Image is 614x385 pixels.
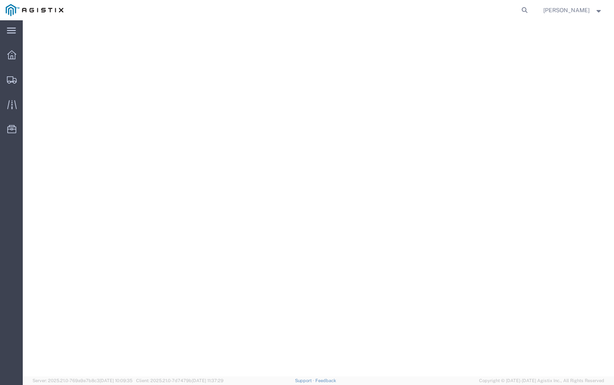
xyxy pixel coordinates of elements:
[543,6,590,15] span: Mustafa Sheriff
[315,378,336,383] a: Feedback
[136,378,223,383] span: Client: 2025.21.0-7d7479b
[6,4,63,16] img: logo
[543,5,603,15] button: [PERSON_NAME]
[192,378,223,383] span: [DATE] 11:37:29
[100,378,132,383] span: [DATE] 10:09:35
[33,378,132,383] span: Server: 2025.21.0-769a9a7b8c3
[295,378,315,383] a: Support
[479,377,604,384] span: Copyright © [DATE]-[DATE] Agistix Inc., All Rights Reserved
[23,20,614,376] iframe: FS Legacy Container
